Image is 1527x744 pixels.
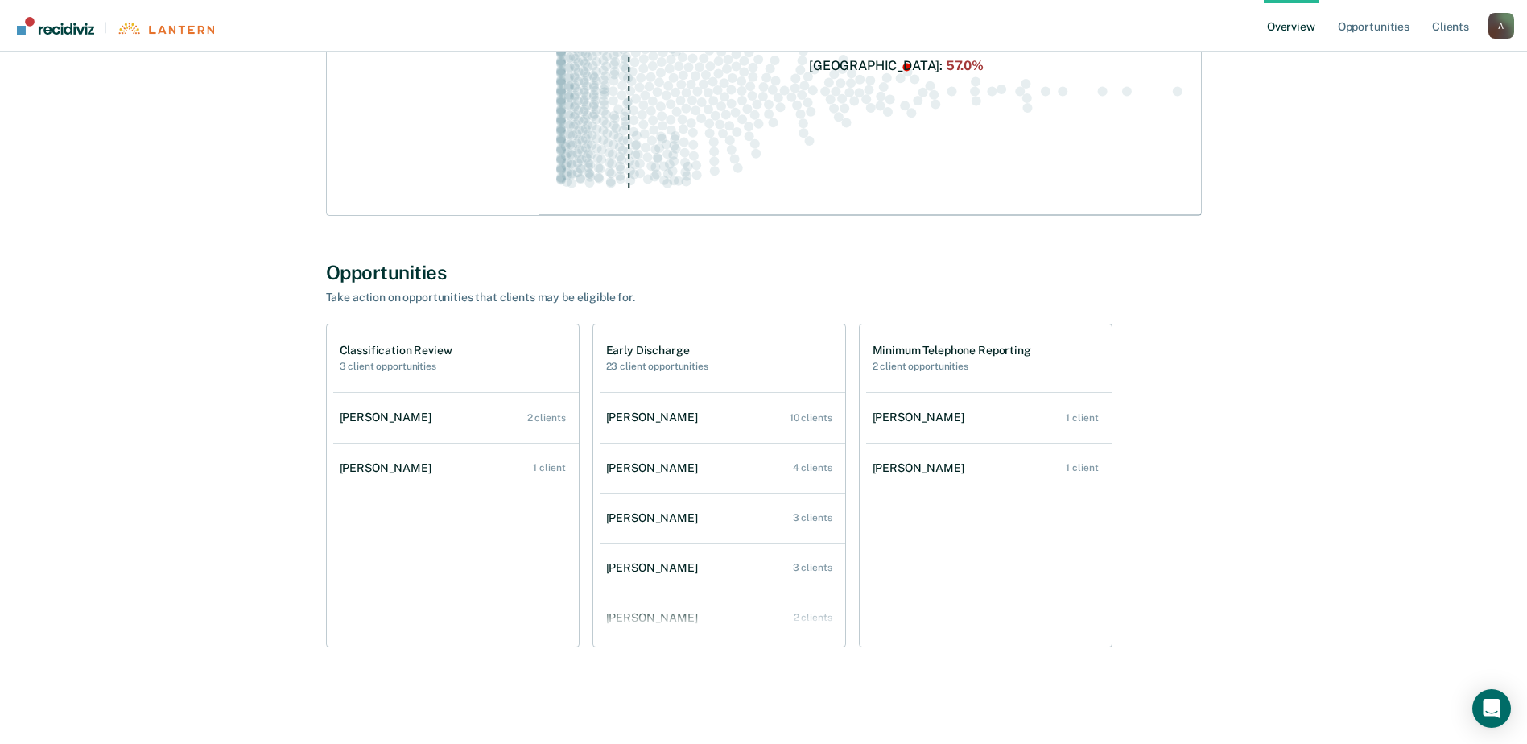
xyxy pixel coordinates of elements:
div: [PERSON_NAME] [873,411,971,424]
h2: 23 client opportunities [606,361,708,372]
div: Opportunities [326,261,1202,284]
div: [PERSON_NAME] [606,461,704,475]
div: 1 client [1066,412,1098,424]
a: [PERSON_NAME] 1 client [866,445,1112,491]
h1: Minimum Telephone Reporting [873,344,1031,358]
h1: Classification Review [340,344,452,358]
a: [PERSON_NAME] 3 clients [600,495,845,541]
h2: 3 client opportunities [340,361,452,372]
div: A [1488,13,1514,39]
a: [PERSON_NAME] 3 clients [600,545,845,591]
div: 2 clients [794,612,832,623]
a: [PERSON_NAME] 4 clients [600,445,845,491]
a: [PERSON_NAME] 1 client [866,395,1112,440]
div: [PERSON_NAME] [340,411,438,424]
h1: Early Discharge [606,344,708,358]
img: Lantern [117,23,214,35]
div: [PERSON_NAME] [606,611,704,625]
div: [PERSON_NAME] [606,511,704,525]
a: [PERSON_NAME] 2 clients [600,595,845,641]
h2: 2 client opportunities [873,361,1031,372]
img: Recidiviz [17,17,94,35]
div: 4 clients [793,462,832,473]
div: 3 clients [793,512,832,523]
div: 1 client [533,462,565,473]
div: [PERSON_NAME] [606,411,704,424]
div: [PERSON_NAME] [873,461,971,475]
div: [PERSON_NAME] [340,461,438,475]
button: Profile dropdown button [1488,13,1514,39]
div: Take action on opportunities that clients may be eligible for. [326,291,889,304]
div: 3 clients [793,562,832,573]
div: [PERSON_NAME] [606,561,704,575]
div: 1 client [1066,462,1098,473]
a: [PERSON_NAME] 10 clients [600,395,845,440]
span: | [94,21,117,35]
a: [PERSON_NAME] 2 clients [333,395,579,440]
a: [PERSON_NAME] 1 client [333,445,579,491]
div: Open Intercom Messenger [1472,689,1511,728]
div: 10 clients [790,412,832,424]
div: 2 clients [527,412,566,424]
